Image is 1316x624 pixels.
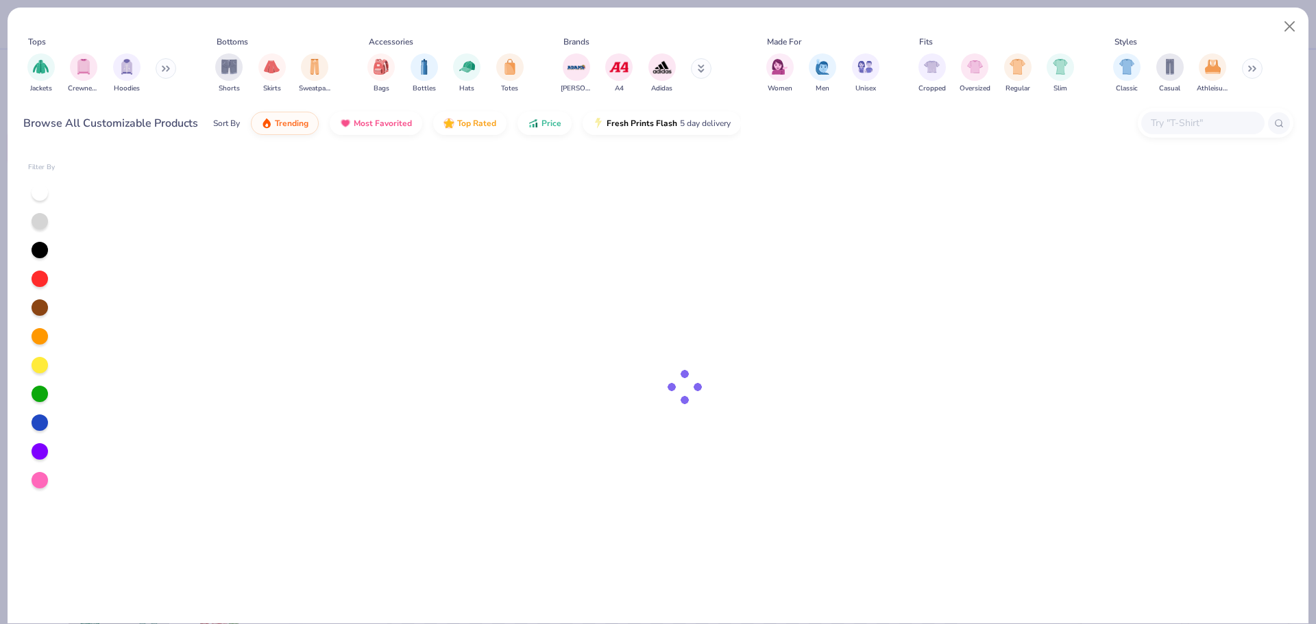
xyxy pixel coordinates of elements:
div: filter for Athleisure [1197,53,1228,94]
span: Top Rated [457,118,496,129]
div: Made For [767,36,801,48]
span: Unisex [855,84,876,94]
div: Accessories [369,36,413,48]
img: A4 Image [609,57,629,77]
button: Close [1277,14,1303,40]
span: Bags [374,84,389,94]
button: Trending [251,112,319,135]
img: Classic Image [1119,59,1135,75]
button: filter button [68,53,99,94]
div: filter for Cropped [918,53,946,94]
button: filter button [27,53,55,94]
button: filter button [605,53,633,94]
input: Try "T-Shirt" [1149,115,1255,131]
span: Cropped [918,84,946,94]
div: filter for Adams [561,53,592,94]
span: Sweatpants [299,84,330,94]
span: 5 day delivery [680,116,731,132]
img: Unisex Image [857,59,873,75]
span: Classic [1116,84,1138,94]
img: Bags Image [374,59,389,75]
span: Men [816,84,829,94]
img: Men Image [815,59,830,75]
button: filter button [1156,53,1184,94]
button: filter button [648,53,676,94]
button: filter button [453,53,480,94]
img: Adams Image [566,57,587,77]
img: Jackets Image [33,59,49,75]
span: Slim [1053,84,1067,94]
button: Most Favorited [330,112,422,135]
div: filter for Jackets [27,53,55,94]
button: filter button [960,53,990,94]
button: Top Rated [433,112,507,135]
img: Crewnecks Image [76,59,91,75]
img: trending.gif [261,118,272,129]
span: Regular [1006,84,1030,94]
div: filter for Sweatpants [299,53,330,94]
span: Bottles [413,84,436,94]
div: filter for Hoodies [113,53,141,94]
img: Skirts Image [264,59,280,75]
img: Casual Image [1162,59,1178,75]
div: Bottoms [217,36,248,48]
button: filter button [496,53,524,94]
img: Sweatpants Image [307,59,322,75]
button: filter button [766,53,794,94]
div: filter for Adidas [648,53,676,94]
img: Slim Image [1053,59,1068,75]
button: Price [517,112,572,135]
span: Adidas [651,84,672,94]
div: filter for Slim [1047,53,1074,94]
button: filter button [1004,53,1032,94]
span: Hats [459,84,474,94]
span: Most Favorited [354,118,412,129]
button: filter button [809,53,836,94]
img: Athleisure Image [1205,59,1221,75]
span: Price [541,118,561,129]
button: filter button [411,53,438,94]
div: Styles [1114,36,1137,48]
div: filter for Shorts [215,53,243,94]
img: Totes Image [502,59,517,75]
div: filter for Unisex [852,53,879,94]
span: Jackets [30,84,52,94]
div: Brands [563,36,589,48]
span: Oversized [960,84,990,94]
button: filter button [1113,53,1141,94]
button: filter button [1047,53,1074,94]
span: Adams [561,84,592,94]
div: filter for Crewnecks [68,53,99,94]
span: Athleisure [1197,84,1228,94]
div: Browse All Customizable Products [23,115,198,132]
button: filter button [215,53,243,94]
div: Filter By [28,162,56,173]
button: filter button [561,53,592,94]
div: filter for Regular [1004,53,1032,94]
div: Fits [919,36,933,48]
button: filter button [299,53,330,94]
div: filter for Women [766,53,794,94]
button: Fresh Prints Flash5 day delivery [583,112,741,135]
span: Women [768,84,792,94]
img: Bottles Image [417,59,432,75]
button: filter button [1197,53,1228,94]
span: Casual [1159,84,1180,94]
button: filter button [113,53,141,94]
button: filter button [367,53,395,94]
button: filter button [918,53,946,94]
img: Adidas Image [652,57,672,77]
span: Trending [275,118,308,129]
div: filter for A4 [605,53,633,94]
span: Hoodies [114,84,140,94]
div: filter for Oversized [960,53,990,94]
span: Fresh Prints Flash [607,118,677,129]
img: Hats Image [459,59,475,75]
span: Shorts [219,84,240,94]
button: filter button [852,53,879,94]
img: flash.gif [593,118,604,129]
img: Hoodies Image [119,59,134,75]
img: Oversized Image [967,59,983,75]
span: A4 [615,84,624,94]
img: Regular Image [1010,59,1025,75]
